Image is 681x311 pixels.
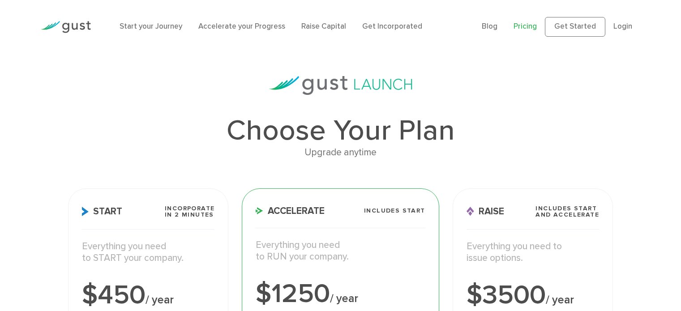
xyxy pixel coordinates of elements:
a: Start your Journey [120,22,182,31]
img: Gust Logo [41,21,91,33]
a: Raise Capital [301,22,346,31]
a: Get Incorporated [362,22,422,31]
a: Blog [482,22,497,31]
a: Get Started [545,17,605,37]
a: Accelerate your Progress [198,22,285,31]
a: Login [613,22,632,31]
a: Pricing [514,22,537,31]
